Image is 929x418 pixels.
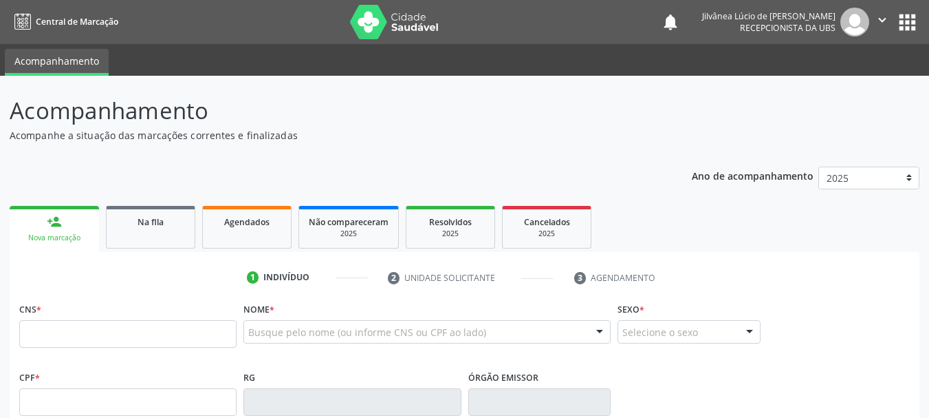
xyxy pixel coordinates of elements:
[10,10,118,33] a: Central de Marcação
[617,299,644,320] label: Sexo
[263,271,309,284] div: Indivíduo
[895,10,919,34] button: apps
[875,12,890,28] i: 
[138,216,164,228] span: Na fila
[869,8,895,36] button: 
[429,216,472,228] span: Resolvidos
[5,49,109,76] a: Acompanhamento
[47,214,62,229] div: person_add
[692,167,813,184] p: Ano de acompanhamento
[309,229,389,239] div: 2025
[248,325,486,339] span: Busque pelo nome (ou informe CNS ou CPF ao lado)
[10,94,646,128] p: Acompanhamento
[702,10,835,22] div: Jilvânea Lúcio de [PERSON_NAME]
[243,367,255,388] label: RG
[740,22,835,34] span: Recepcionista da UBS
[243,299,274,320] label: Nome
[512,229,581,239] div: 2025
[622,325,698,339] span: Selecione o sexo
[19,299,41,320] label: CNS
[840,8,869,36] img: img
[468,367,538,388] label: Órgão emissor
[661,12,680,32] button: notifications
[524,216,570,228] span: Cancelados
[36,16,118,28] span: Central de Marcação
[309,216,389,228] span: Não compareceram
[19,233,89,243] div: Nova marcação
[416,229,485,239] div: 2025
[224,216,270,228] span: Agendados
[247,271,259,284] div: 1
[10,128,646,143] p: Acompanhe a situação das marcações correntes e finalizadas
